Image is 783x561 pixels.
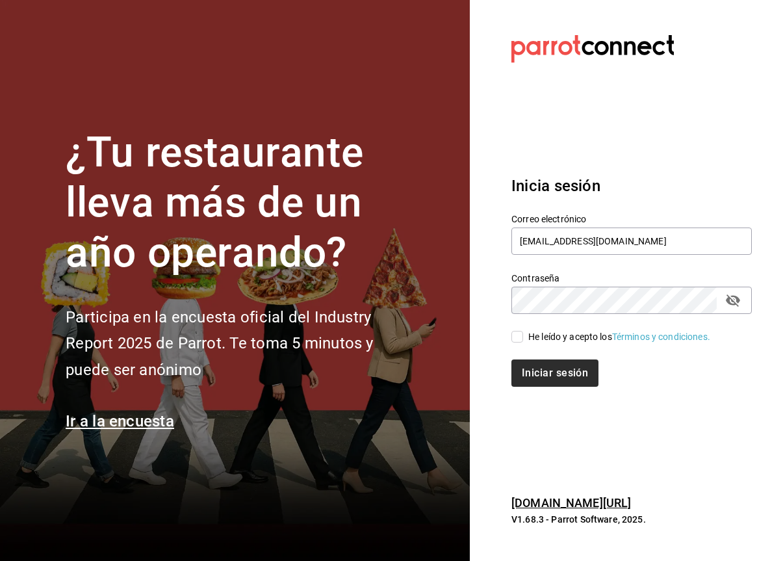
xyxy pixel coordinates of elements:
a: [DOMAIN_NAME][URL] [511,496,631,510]
h3: Inicia sesión [511,174,752,198]
p: V1.68.3 - Parrot Software, 2025. [511,513,752,526]
div: He leído y acepto los [528,330,710,344]
input: Ingresa tu correo electrónico [511,228,752,255]
a: Términos y condiciones. [612,332,710,342]
a: Ir a la encuesta [66,412,174,430]
h1: ¿Tu restaurante lleva más de un año operando? [66,128,417,278]
h2: Participa en la encuesta oficial del Industry Report 2025 de Parrot. Te toma 5 minutos y puede se... [66,304,417,384]
label: Correo electrónico [511,215,752,224]
label: Contraseña [511,274,752,283]
button: passwordField [722,289,744,311]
